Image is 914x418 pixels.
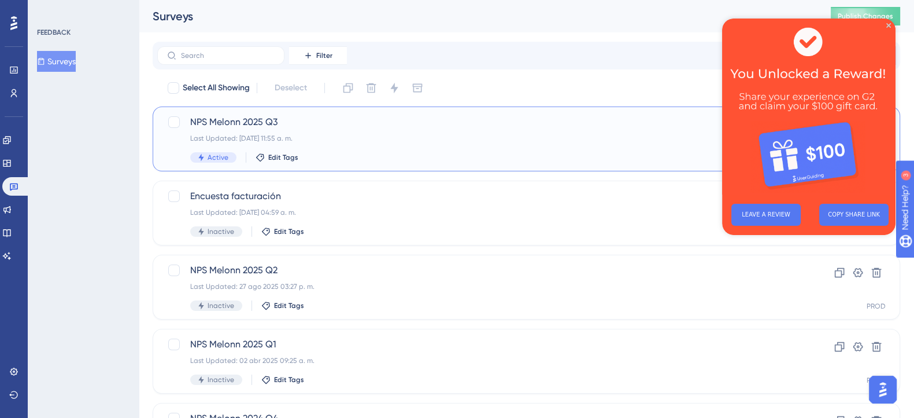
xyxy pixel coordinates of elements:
[37,28,71,37] div: FEEDBACK
[37,51,76,72] button: Surveys
[190,115,770,129] span: NPS Melonn 2025 Q3
[181,52,275,60] input: Search
[190,263,770,277] span: NPS Melonn 2025 Q2
[153,8,802,24] div: Surveys
[208,227,234,236] span: Inactive
[275,81,307,95] span: Deselect
[831,7,900,25] button: Publish Changes
[289,46,347,65] button: Filter
[261,301,304,310] button: Edit Tags
[190,134,770,143] div: Last Updated: [DATE] 11:55 a. m.
[190,189,770,203] span: Encuesta facturación
[80,6,84,15] div: 3
[316,51,332,60] span: Filter
[190,208,770,217] div: Last Updated: [DATE] 04:59 a. m.
[9,185,79,207] button: LEAVE A REVIEW
[97,185,166,207] button: COPY SHARE LINK
[268,153,298,162] span: Edit Tags
[274,375,304,384] span: Edit Tags
[865,372,900,407] iframe: UserGuiding AI Assistant Launcher
[867,302,886,311] div: PROD
[867,376,886,385] div: PROD
[208,301,234,310] span: Inactive
[190,282,770,291] div: Last Updated: 27 ago 2025 03:27 p. m.
[274,301,304,310] span: Edit Tags
[208,153,228,162] span: Active
[164,5,169,9] div: Close Preview
[27,3,72,17] span: Need Help?
[208,375,234,384] span: Inactive
[264,78,317,98] button: Deselect
[261,375,304,384] button: Edit Tags
[183,81,250,95] span: Select All Showing
[190,338,770,351] span: NPS Melonn 2025 Q1
[274,227,304,236] span: Edit Tags
[190,356,770,365] div: Last Updated: 02 abr 2025 09:25 a. m.
[838,12,893,21] span: Publish Changes
[256,153,298,162] button: Edit Tags
[261,227,304,236] button: Edit Tags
